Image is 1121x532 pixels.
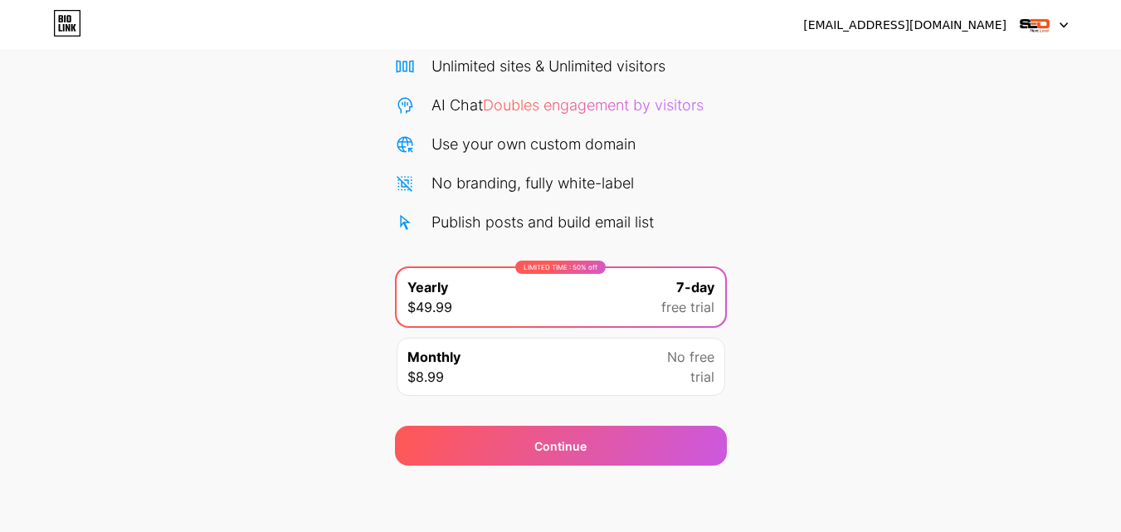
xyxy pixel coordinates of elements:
span: Doubles engagement by visitors [483,96,704,114]
div: No branding, fully white-label [431,172,634,194]
span: Yearly [407,277,448,297]
span: $49.99 [407,297,452,317]
div: AI Chat [431,94,704,116]
span: No free [667,347,714,367]
span: free trial [661,297,714,317]
span: $8.99 [407,367,444,387]
div: Unlimited sites & Unlimited visitors [431,55,665,77]
div: Use your own custom domain [431,133,636,155]
div: LIMITED TIME : 50% off [515,261,606,274]
span: Continue [534,437,587,455]
img: emporiumae [1019,9,1050,41]
div: [EMAIL_ADDRESS][DOMAIN_NAME] [803,17,1006,34]
span: 7-day [676,277,714,297]
span: trial [690,367,714,387]
span: Monthly [407,347,461,367]
div: Publish posts and build email list [431,211,654,233]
